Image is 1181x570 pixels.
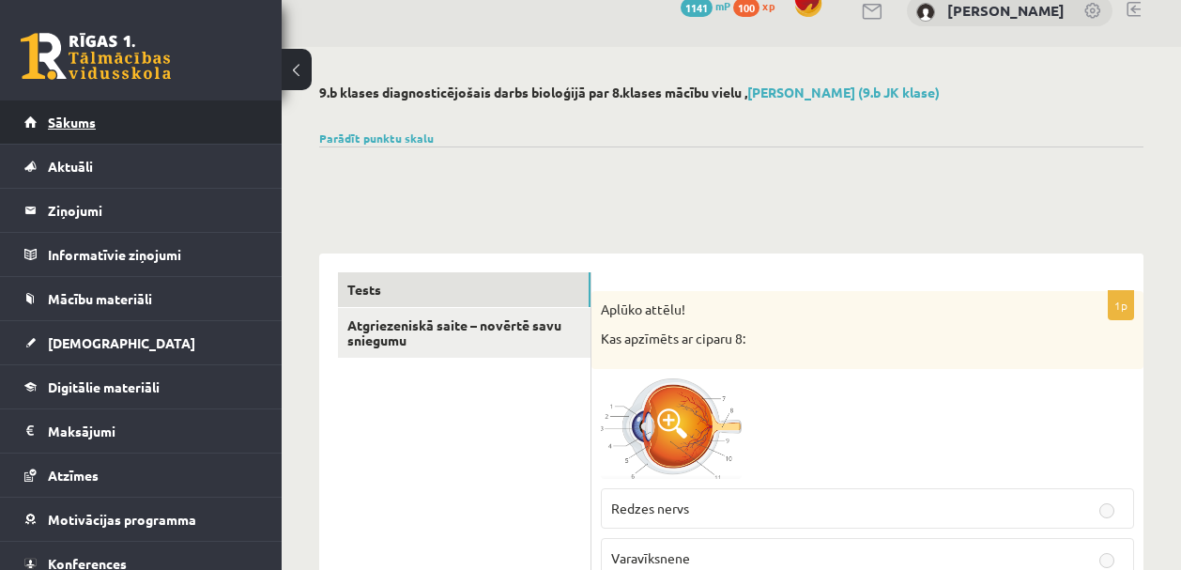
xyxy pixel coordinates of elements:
[21,33,171,80] a: Rīgas 1. Tālmācības vidusskola
[48,158,93,175] span: Aktuāli
[48,334,195,351] span: [DEMOGRAPHIC_DATA]
[24,321,258,364] a: [DEMOGRAPHIC_DATA]
[48,189,258,232] legend: Ziņojumi
[24,233,258,276] a: Informatīvie ziņojumi
[48,114,96,131] span: Sākums
[611,549,690,566] span: Varavīksnene
[24,189,258,232] a: Ziņojumi
[48,378,160,395] span: Digitālie materiāli
[1099,503,1114,518] input: Redzes nervs
[24,498,258,541] a: Motivācijas programma
[1108,290,1134,320] p: 1p
[611,500,689,516] span: Redzes nervs
[48,467,99,484] span: Atzīmes
[48,233,258,276] legend: Informatīvie ziņojumi
[24,409,258,453] a: Maksājumi
[24,454,258,497] a: Atzīmes
[319,131,434,146] a: Parādīt punktu skalu
[48,511,196,528] span: Motivācijas programma
[48,290,152,307] span: Mācību materiāli
[947,1,1065,20] a: [PERSON_NAME]
[601,300,1040,319] p: Aplūko attēlu!
[747,84,940,100] a: [PERSON_NAME] (9.b JK klase)
[24,100,258,144] a: Sākums
[338,308,590,359] a: Atgriezeniskā saite – novērtē savu sniegumu
[916,3,935,22] img: Jana Sarkaniča
[601,378,742,479] img: 1.png
[48,409,258,453] legend: Maksājumi
[338,272,590,307] a: Tests
[601,330,1040,348] p: Kas apzīmēts ar ciparu 8:
[1099,553,1114,568] input: Varavīksnene
[24,365,258,408] a: Digitālie materiāli
[319,85,1143,100] h2: 9.b klases diagnosticējošais darbs bioloģijā par 8.klases mācību vielu ,
[24,145,258,188] a: Aktuāli
[24,277,258,320] a: Mācību materiāli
